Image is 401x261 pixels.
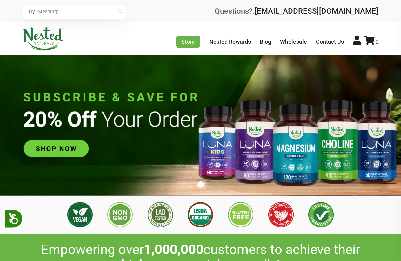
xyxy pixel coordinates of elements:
img: USDA Organic [188,202,213,227]
span: 0 [375,38,378,45]
button: 1 of 1 [197,181,204,188]
img: 3rd Party Lab Tested [148,202,173,227]
span: 1,000,000 [144,242,204,257]
img: Non GMO [107,202,133,227]
a: Wholesale [280,38,307,45]
img: Made with Love [268,202,294,227]
img: Lifetime Guarantee [308,202,334,227]
a: Contact Us [316,38,344,45]
a: Nested Rewards [209,38,251,45]
a: [EMAIL_ADDRESS][DOMAIN_NAME] [255,7,378,16]
img: Gluten Free [228,202,253,227]
input: Try "Sleeping" [23,5,126,19]
a: 0 [364,38,378,45]
img: Vegan [67,202,93,227]
img: Nested Naturals [23,27,64,51]
a: Blog [260,38,271,45]
a: Store [176,36,200,48]
div: Questions?: [215,7,378,15]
